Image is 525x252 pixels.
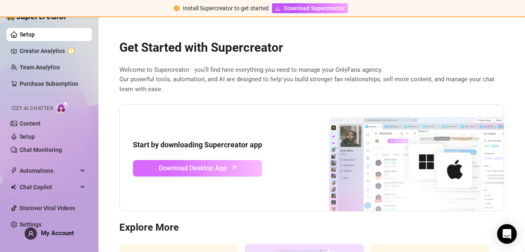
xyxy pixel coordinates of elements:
div: Open Intercom Messenger [497,224,517,244]
span: Download Supercreator [284,4,345,13]
a: Discover Viral Videos [20,205,75,211]
span: Automations [20,164,78,177]
span: thunderbolt [11,167,17,174]
span: user [28,231,34,237]
span: download [275,5,281,11]
a: Download Desktop Apparrow-up [133,160,262,176]
a: Purchase Subscription [20,80,78,87]
a: Creator Analytics exclamation-circle [20,44,85,57]
span: Welcome to Supercreator - you’ll find here everything you need to manage your OnlyFans agency. Ou... [119,65,504,94]
img: AI Chatter [56,101,69,113]
h3: Explore More [119,221,504,234]
a: Setup [20,31,35,38]
a: Content [20,120,41,127]
span: Chat Copilot [20,181,78,194]
img: Chat Copilot [11,184,16,190]
img: download app [299,105,504,211]
a: Team Analytics [20,64,60,71]
a: Download Supercreator [272,3,348,13]
a: Settings [20,221,41,228]
a: Chat Monitoring [20,147,62,153]
strong: Start by downloading Supercreator app [133,140,262,149]
span: Izzy AI Chatter [11,105,53,112]
span: My Account [41,229,74,237]
span: exclamation-circle [174,5,180,11]
h2: Get Started with Supercreator [119,40,504,55]
span: arrow-up [229,163,239,172]
a: Setup [20,133,35,140]
span: Install Supercreator to get started [183,5,269,11]
span: Download Desktop App [159,163,227,173]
